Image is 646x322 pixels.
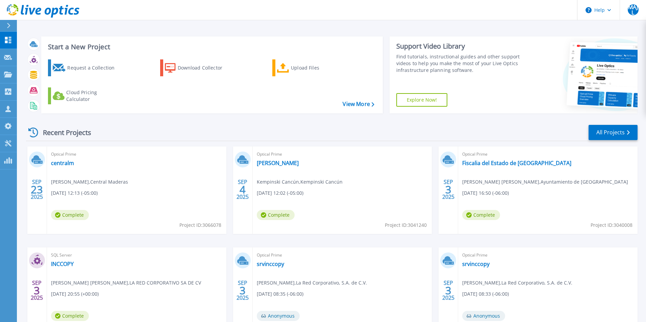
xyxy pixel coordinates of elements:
[30,177,43,202] div: SEP 2025
[442,278,455,303] div: SEP 2025
[51,210,89,220] span: Complete
[51,189,98,197] span: [DATE] 12:13 (-05:00)
[257,261,284,267] a: srvinccopy
[257,189,303,197] span: [DATE] 12:02 (-05:00)
[589,125,638,140] a: All Projects
[462,189,509,197] span: [DATE] 16:50 (-06:00)
[51,151,222,158] span: Optical Prime
[462,251,633,259] span: Optical Prime
[385,221,427,229] span: Project ID: 3041240
[257,251,428,259] span: Optical Prime
[445,288,451,293] span: 3
[396,93,448,107] a: Explore Now!
[462,261,490,267] a: srvinccopy
[462,160,571,166] a: Fiscalia del Estado de [GEOGRAPHIC_DATA]
[26,124,100,141] div: Recent Projects
[272,59,348,76] a: Upload Files
[240,187,246,192] span: 4
[48,59,123,76] a: Request a Collection
[257,311,300,321] span: Anonymous
[51,261,74,267] a: INCCOPY
[48,87,123,104] a: Cloud Pricing Calculator
[179,221,221,229] span: Project ID: 3066078
[240,288,246,293] span: 3
[236,278,249,303] div: SEP 2025
[51,251,222,259] span: SQL Server
[51,178,128,186] span: [PERSON_NAME] , Central Maderas
[34,288,40,293] span: 3
[257,160,299,166] a: [PERSON_NAME]
[462,290,509,298] span: [DATE] 08:33 (-06:00)
[51,311,89,321] span: Complete
[445,187,451,192] span: 3
[442,177,455,202] div: SEP 2025
[628,4,639,15] span: MAJL
[48,43,374,51] h3: Start a New Project
[257,178,343,186] span: Kempinski Cancún , Kempinski Cancún
[257,290,303,298] span: [DATE] 08:35 (-06:00)
[462,210,500,220] span: Complete
[343,101,374,107] a: View More
[67,61,121,75] div: Request a Collection
[462,151,633,158] span: Optical Prime
[51,290,99,298] span: [DATE] 20:55 (+00:00)
[291,61,345,75] div: Upload Files
[462,311,505,321] span: Anonymous
[257,151,428,158] span: Optical Prime
[396,53,523,74] div: Find tutorials, instructional guides and other support videos to help you make the most of your L...
[396,42,523,51] div: Support Video Library
[462,178,628,186] span: [PERSON_NAME] [PERSON_NAME] , Ayuntamiento de [GEOGRAPHIC_DATA]
[178,61,232,75] div: Download Collector
[257,210,295,220] span: Complete
[257,279,367,287] span: [PERSON_NAME] , La Red Corporativo, S.A. de C.V.
[31,187,43,192] span: 23
[591,221,632,229] span: Project ID: 3040008
[30,278,43,303] div: SEP 2025
[160,59,235,76] a: Download Collector
[236,177,249,202] div: SEP 2025
[462,279,572,287] span: [PERSON_NAME] , La Red Corporativo, S.A. de C.V.
[51,160,74,166] a: centralm
[51,279,201,287] span: [PERSON_NAME] [PERSON_NAME] , LA RED CORPORATIVO SA DE CV
[66,89,120,103] div: Cloud Pricing Calculator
